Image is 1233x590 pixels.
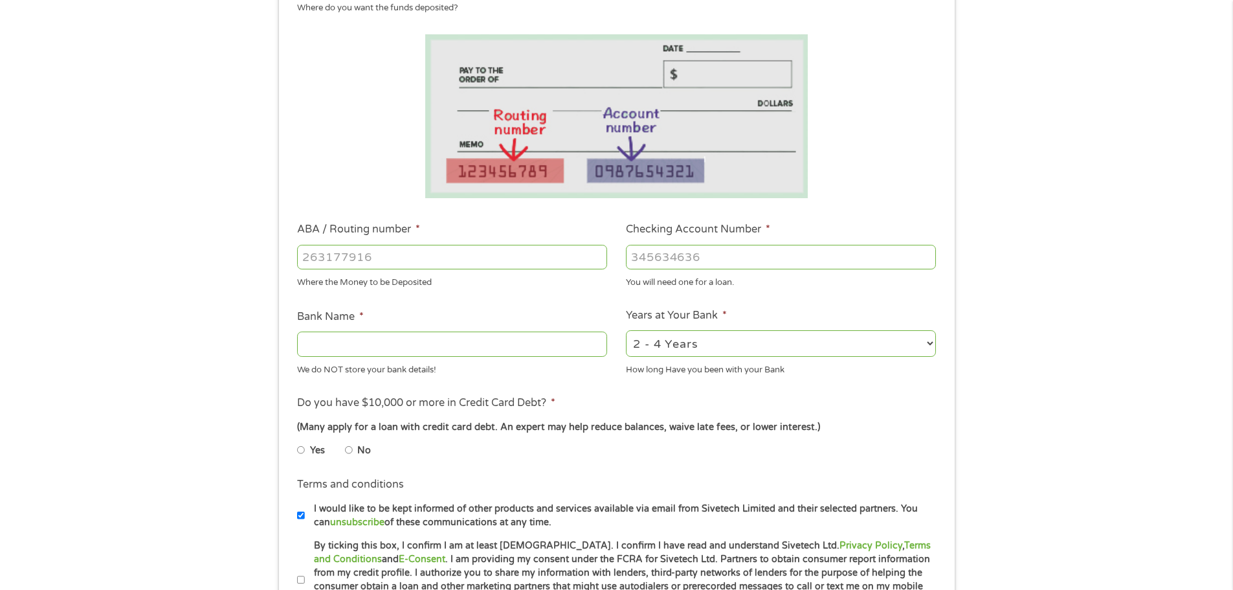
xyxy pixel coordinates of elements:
[626,309,727,323] label: Years at Your Bank
[330,517,384,528] a: unsubscribe
[399,554,445,565] a: E-Consent
[425,34,808,198] img: Routing number location
[839,540,902,551] a: Privacy Policy
[297,359,607,376] div: We do NOT store your bank details!
[297,396,555,410] label: Do you have $10,000 or more in Credit Card Debt?
[357,444,371,458] label: No
[297,272,607,289] div: Where the Money to be Deposited
[297,2,926,15] div: Where do you want the funds deposited?
[626,359,936,376] div: How long Have you been with your Bank
[626,223,770,236] label: Checking Account Number
[626,245,936,269] input: 345634636
[305,502,940,530] label: I would like to be kept informed of other products and services available via email from Sivetech...
[297,478,404,492] label: Terms and conditions
[297,245,607,269] input: 263177916
[297,420,935,435] div: (Many apply for a loan with credit card debt. An expert may help reduce balances, waive late fees...
[297,310,364,324] label: Bank Name
[310,444,325,458] label: Yes
[626,272,936,289] div: You will need one for a loan.
[297,223,420,236] label: ABA / Routing number
[314,540,931,565] a: Terms and Conditions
